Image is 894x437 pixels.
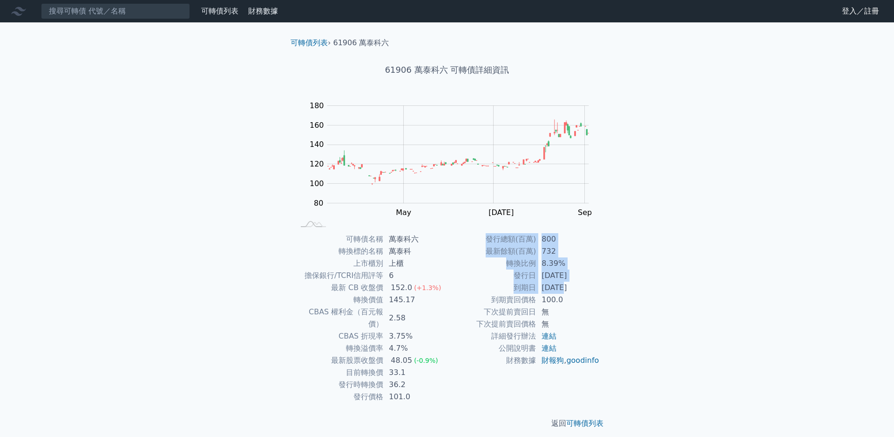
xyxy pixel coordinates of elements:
a: 連結 [542,332,556,340]
td: 發行時轉換價 [294,379,383,391]
a: 連結 [542,344,556,353]
a: 可轉債列表 [201,7,238,15]
tspan: 160 [310,121,324,130]
li: 61906 萬泰科六 [333,37,389,49]
td: 100.0 [536,294,600,306]
a: 財報狗 [542,356,564,365]
div: 152.0 [389,282,414,294]
g: Chart [305,101,603,236]
a: goodinfo [566,356,599,365]
td: 33.1 [383,367,447,379]
td: 3.75% [383,330,447,342]
td: 到期日 [447,282,536,294]
li: › [291,37,331,49]
tspan: Sep [578,208,592,217]
td: 無 [536,318,600,330]
td: 101.0 [383,391,447,403]
tspan: May [396,208,411,217]
td: 擔保銀行/TCRI信用評等 [294,270,383,282]
tspan: [DATE] [488,208,514,217]
td: 8.39% [536,257,600,270]
a: 財務數據 [248,7,278,15]
tspan: 180 [310,101,324,110]
td: 下次提前賣回日 [447,306,536,318]
td: 上櫃 [383,257,447,270]
td: 6 [383,270,447,282]
tspan: 140 [310,140,324,149]
td: 轉換溢價率 [294,342,383,354]
a: 登入／註冊 [834,4,887,19]
a: 可轉債列表 [291,38,328,47]
td: 無 [536,306,600,318]
td: [DATE] [536,282,600,294]
input: 搜尋可轉債 代號／名稱 [41,3,190,19]
td: CBAS 折現率 [294,330,383,342]
td: 145.17 [383,294,447,306]
td: 可轉債名稱 [294,233,383,245]
tspan: 80 [314,199,323,208]
h1: 61906 萬泰科六 可轉債詳細資訊 [283,63,611,76]
td: 發行總額(百萬) [447,233,536,245]
td: [DATE] [536,270,600,282]
td: , [536,354,600,367]
td: 最新 CB 收盤價 [294,282,383,294]
span: (+1.3%) [414,284,441,291]
td: 公開說明書 [447,342,536,354]
td: 下次提前賣回價格 [447,318,536,330]
td: 發行日 [447,270,536,282]
td: 財務數據 [447,354,536,367]
tspan: 100 [310,179,324,188]
div: 聊天小工具 [847,392,894,437]
a: 可轉債列表 [566,419,603,428]
td: 732 [536,245,600,257]
iframe: Chat Widget [847,392,894,437]
td: 目前轉換價 [294,367,383,379]
span: (-0.9%) [414,357,438,364]
td: 上市櫃別 [294,257,383,270]
td: 轉換標的名稱 [294,245,383,257]
td: 800 [536,233,600,245]
td: 轉換價值 [294,294,383,306]
td: 最新餘額(百萬) [447,245,536,257]
tspan: 120 [310,160,324,168]
td: 轉換比例 [447,257,536,270]
td: 萬泰科六 [383,233,447,245]
td: 4.7% [383,342,447,354]
p: 返回 [283,418,611,429]
td: 36.2 [383,379,447,391]
td: 最新股票收盤價 [294,354,383,367]
td: CBAS 權利金（百元報價） [294,306,383,330]
td: 詳細發行辦法 [447,330,536,342]
td: 2.58 [383,306,447,330]
td: 萬泰科 [383,245,447,257]
div: 48.05 [389,354,414,367]
td: 到期賣回價格 [447,294,536,306]
td: 發行價格 [294,391,383,403]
